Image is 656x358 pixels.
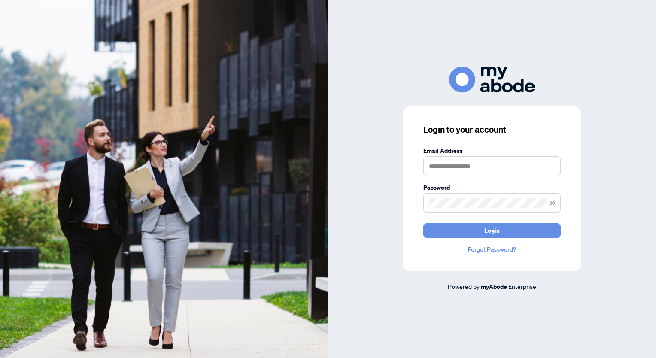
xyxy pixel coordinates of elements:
[423,245,561,254] a: Forgot Password?
[549,200,555,206] span: eye-invisible
[423,124,561,136] h3: Login to your account
[423,183,561,192] label: Password
[449,67,535,93] img: ma-logo
[481,282,507,291] a: myAbode
[508,282,536,290] span: Enterprise
[423,223,561,238] button: Login
[448,282,480,290] span: Powered by
[423,146,561,155] label: Email Address
[484,224,500,237] span: Login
